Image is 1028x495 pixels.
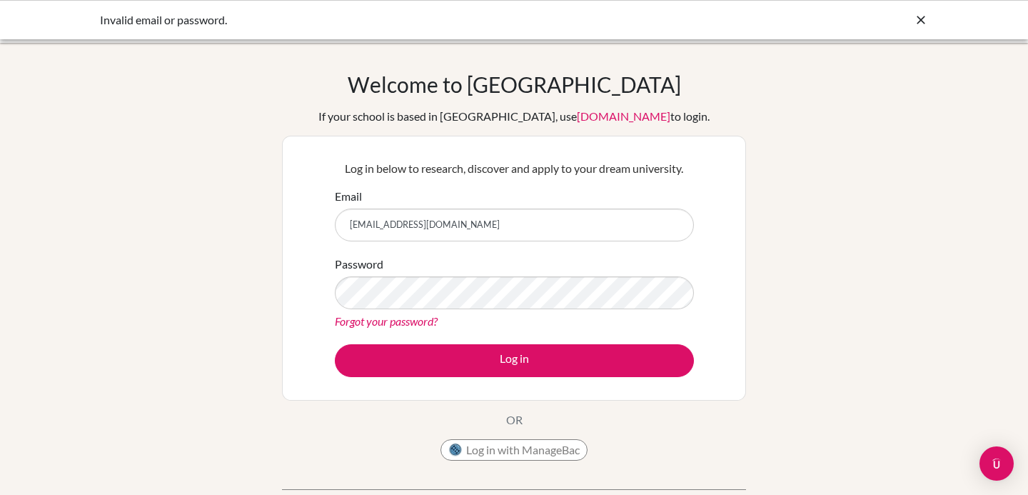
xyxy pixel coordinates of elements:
[335,160,694,177] p: Log in below to research, discover and apply to your dream university.
[100,11,714,29] div: Invalid email or password.
[440,439,588,461] button: Log in with ManageBac
[335,188,362,205] label: Email
[335,256,383,273] label: Password
[318,108,710,125] div: If your school is based in [GEOGRAPHIC_DATA], use to login.
[506,411,523,429] p: OR
[335,344,694,377] button: Log in
[348,71,681,97] h1: Welcome to [GEOGRAPHIC_DATA]
[335,314,438,328] a: Forgot your password?
[577,109,670,123] a: [DOMAIN_NAME]
[979,446,1014,481] div: Open Intercom Messenger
